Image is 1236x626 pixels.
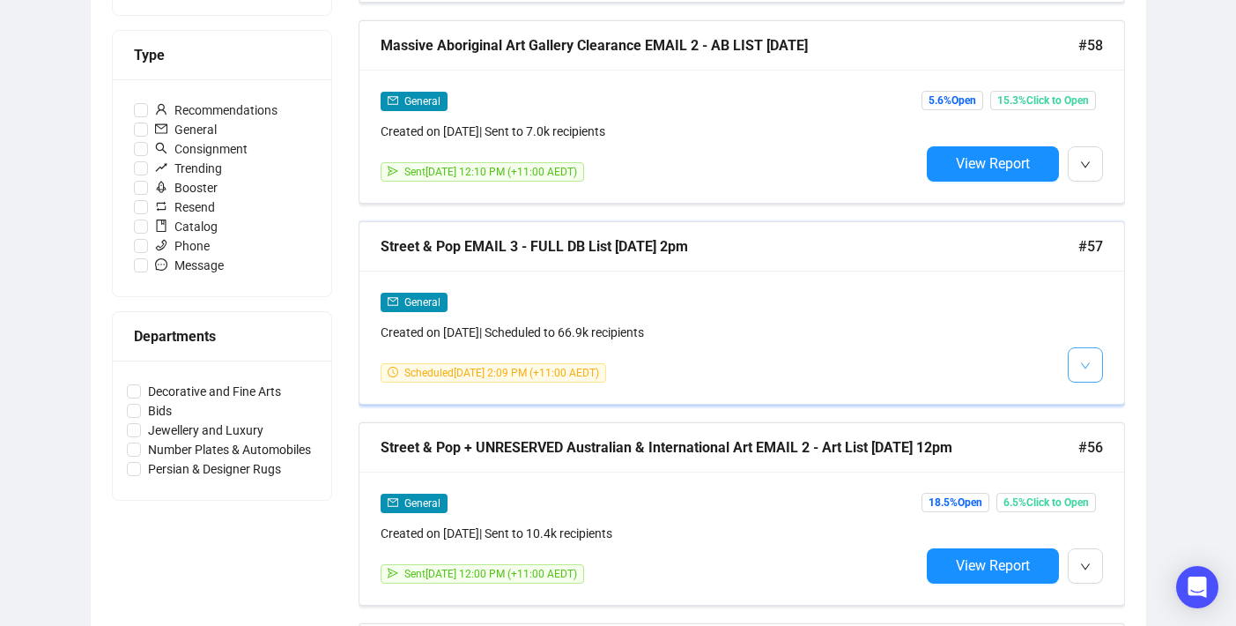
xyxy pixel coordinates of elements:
button: View Report [927,146,1059,182]
div: Created on [DATE] | Sent to 7.0k recipients [381,122,920,141]
span: mail [388,296,398,307]
div: Street & Pop + UNRESERVED Australian & International Art EMAIL 2 - Art List [DATE] 12pm [381,436,1078,458]
span: View Report [956,155,1030,172]
span: send [388,568,398,578]
span: Persian & Designer Rugs [141,459,288,479]
span: Sent [DATE] 12:10 PM (+11:00 AEDT) [404,166,577,178]
span: down [1080,562,1091,572]
span: View Report [956,557,1030,574]
div: Created on [DATE] | Scheduled to 66.9k recipients [381,323,920,342]
span: rise [155,161,167,174]
span: clock-circle [388,367,398,377]
span: Catalog [148,217,225,236]
span: General [404,497,440,510]
span: message [155,258,167,271]
div: Departments [134,325,310,347]
span: Resend [148,197,222,217]
span: 15.3% Click to Open [990,91,1096,110]
span: send [388,166,398,176]
span: Jewellery and Luxury [141,421,270,440]
button: View Report [927,548,1059,584]
a: Street & Pop EMAIL 3 - FULL DB List [DATE] 2pm#57mailGeneralCreated on [DATE]| Scheduled to 66.9k... [359,221,1125,405]
span: mail [388,497,398,508]
span: General [404,296,440,309]
span: General [404,95,440,108]
div: Street & Pop EMAIL 3 - FULL DB List [DATE] 2pm [381,235,1078,257]
span: Recommendations [148,101,285,120]
div: Created on [DATE] | Sent to 10.4k recipients [381,524,920,543]
span: Booster [148,178,225,197]
span: mail [155,123,167,135]
div: Type [134,44,310,66]
span: 6.5% Click to Open [996,493,1096,512]
span: down [1080,160,1091,170]
span: #56 [1078,436,1103,458]
a: Massive Aboriginal Art Gallery Clearance EMAIL 2 - AB LIST [DATE]#58mailGeneralCreated on [DATE]|... [359,20,1125,204]
span: #57 [1078,235,1103,257]
span: phone [155,239,167,251]
span: retweet [155,200,167,212]
span: down [1080,361,1091,371]
span: 5.6% Open [921,91,983,110]
span: Sent [DATE] 12:00 PM (+11:00 AEDT) [404,568,577,580]
span: 18.5% Open [921,493,989,512]
span: Message [148,256,231,275]
span: Phone [148,236,217,256]
span: Consignment [148,139,255,159]
span: Bids [141,401,179,421]
a: Street & Pop + UNRESERVED Australian & International Art EMAIL 2 - Art List [DATE] 12pm#56mailGen... [359,422,1125,606]
span: mail [388,95,398,106]
span: Decorative and Fine Arts [141,382,288,401]
span: General [148,120,224,139]
span: rocket [155,181,167,193]
span: Scheduled [DATE] 2:09 PM (+11:00 AEDT) [404,367,599,379]
span: user [155,103,167,116]
span: book [155,220,167,232]
span: Trending [148,159,229,178]
span: #58 [1078,34,1103,56]
div: Massive Aboriginal Art Gallery Clearance EMAIL 2 - AB LIST [DATE] [381,34,1078,56]
div: Open Intercom Messenger [1176,566,1218,608]
span: Number Plates & Automobiles [141,440,318,459]
span: search [155,142,167,154]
